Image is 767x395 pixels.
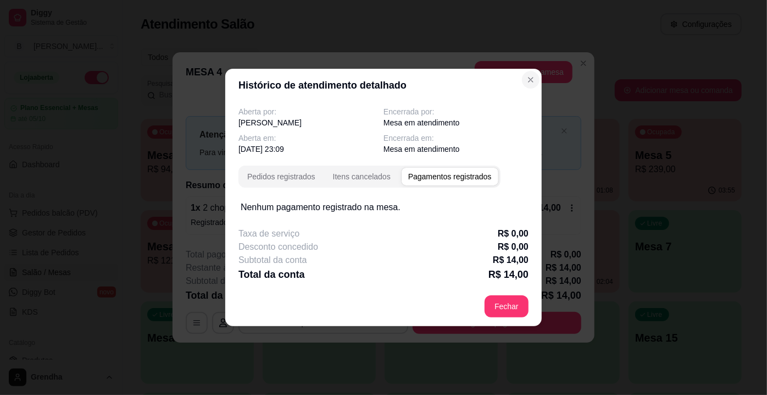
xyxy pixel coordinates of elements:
p: Mesa em atendimento [383,117,529,128]
p: R$ 14,00 [493,254,529,267]
p: Encerrada em: [383,133,529,144]
p: Mesa em atendimento [383,144,529,155]
p: Total da conta [238,267,305,282]
p: Encerrada por: [383,106,529,117]
button: Fechar [485,295,529,317]
p: Nenhum pagamento registrado na mesa. [241,201,526,214]
div: Pagamentos registrados [408,171,492,182]
p: R$ 14,00 [488,267,529,282]
p: Aberta em: [238,133,383,144]
p: [DATE] 23:09 [238,144,383,155]
div: Pedidos registrados [247,171,315,182]
p: R$ 0,00 [498,227,529,240]
div: Itens cancelados [333,171,391,182]
p: Aberta por: [238,106,383,117]
p: Subtotal da conta [238,254,307,267]
p: Desconto concedido [238,240,318,254]
p: [PERSON_NAME] [238,117,383,128]
p: R$ 0,00 [498,240,529,254]
p: Taxa de serviço [238,227,299,240]
header: Histórico de atendimento detalhado [225,69,542,102]
button: Close [522,71,540,89]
